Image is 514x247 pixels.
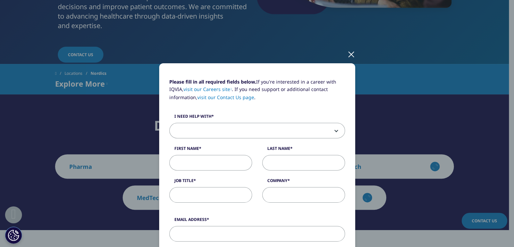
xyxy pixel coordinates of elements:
label: Last Name [262,145,345,155]
label: First Name [169,145,252,155]
button: Cookie-inställningar [5,227,22,244]
strong: Please fill in all required fields below. [169,78,256,85]
a: visit our Careers site [183,86,232,92]
label: I need help with [169,113,345,123]
label: Job Title [169,178,252,187]
p: If you're interested in a career with IQVIA, . If you need support or additional contact informat... [169,78,345,106]
label: Email Address [169,217,345,226]
a: visit our Contact Us page [197,94,254,100]
label: Company [262,178,345,187]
